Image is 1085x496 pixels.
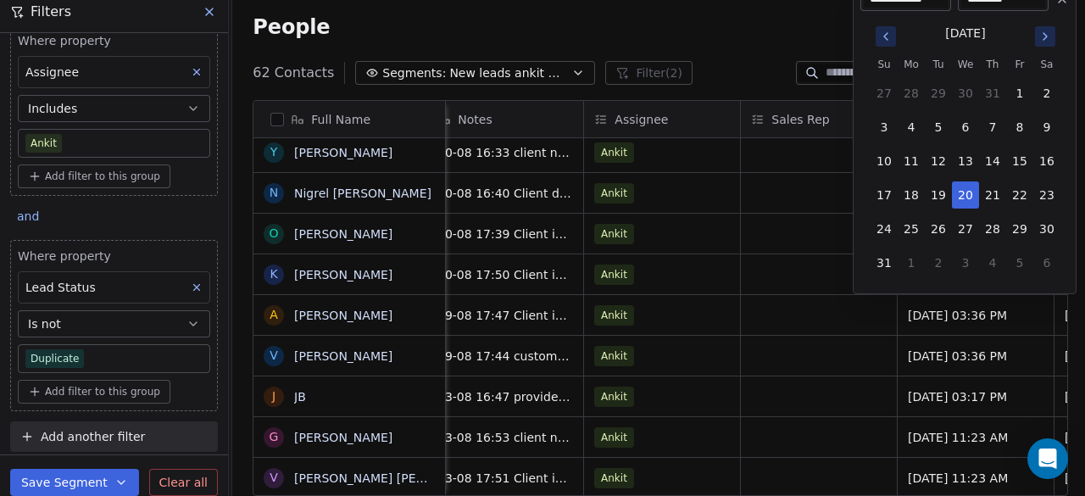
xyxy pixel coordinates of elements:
[979,181,1006,209] button: 21
[871,148,898,175] button: 10
[898,249,925,276] button: 1
[925,56,952,73] th: Tuesday
[871,249,898,276] button: 31
[952,181,979,209] button: 20
[925,249,952,276] button: 2
[1006,80,1033,107] button: 1
[1033,80,1060,107] button: 2
[952,56,979,73] th: Wednesday
[979,56,1006,73] th: Thursday
[925,215,952,242] button: 26
[925,114,952,141] button: 5
[1006,114,1033,141] button: 8
[871,181,898,209] button: 17
[1033,148,1060,175] button: 16
[979,114,1006,141] button: 7
[1006,181,1033,209] button: 22
[898,181,925,209] button: 18
[1006,56,1033,73] th: Friday
[898,56,925,73] th: Monday
[952,215,979,242] button: 27
[871,80,898,107] button: 27
[1006,215,1033,242] button: 29
[1033,25,1057,48] button: Go to next month
[1006,249,1033,276] button: 5
[871,56,898,73] th: Sunday
[898,215,925,242] button: 25
[979,80,1006,107] button: 31
[952,249,979,276] button: 3
[871,215,898,242] button: 24
[1033,114,1060,141] button: 9
[1006,148,1033,175] button: 15
[952,114,979,141] button: 6
[898,148,925,175] button: 11
[1033,56,1060,73] th: Saturday
[952,80,979,107] button: 30
[1033,215,1060,242] button: 30
[1033,249,1060,276] button: 6
[898,80,925,107] button: 28
[874,25,898,48] button: Go to previous month
[925,148,952,175] button: 12
[925,80,952,107] button: 29
[871,114,898,141] button: 3
[979,249,1006,276] button: 4
[898,114,925,141] button: 4
[1033,181,1060,209] button: 23
[945,25,985,42] div: [DATE]
[979,215,1006,242] button: 28
[925,181,952,209] button: 19
[952,148,979,175] button: 13
[979,148,1006,175] button: 14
